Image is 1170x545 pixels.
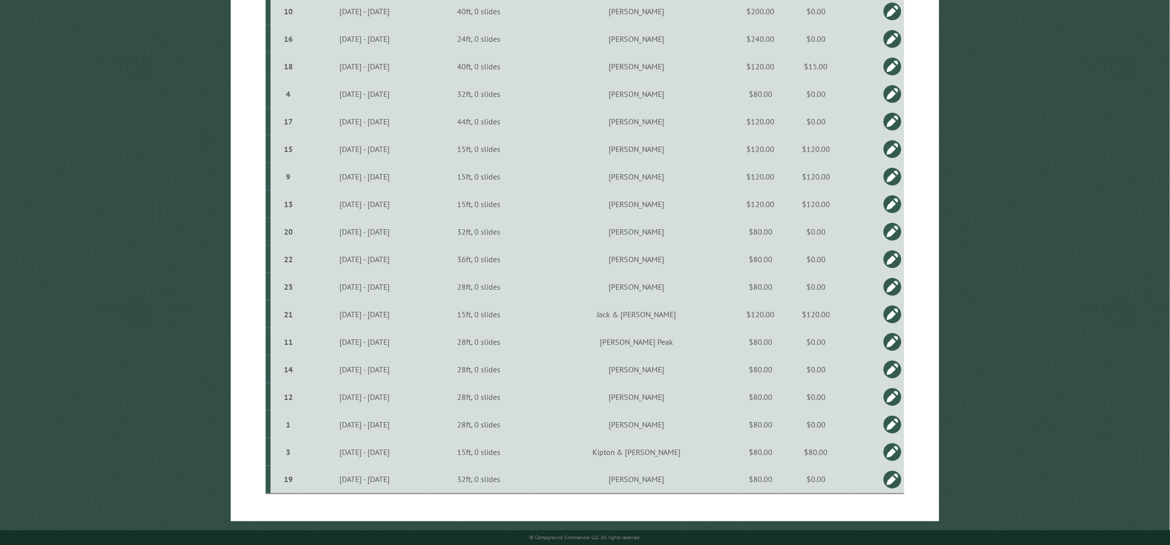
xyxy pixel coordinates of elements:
[780,328,852,356] td: $0.00
[741,438,780,466] td: $80.00
[780,383,852,411] td: $0.00
[780,245,852,273] td: $0.00
[741,163,780,190] td: $120.00
[305,447,424,457] div: [DATE] - [DATE]
[532,273,741,301] td: [PERSON_NAME]
[532,80,741,108] td: [PERSON_NAME]
[275,172,302,182] div: 9
[741,466,780,494] td: $80.00
[305,34,424,44] div: [DATE] - [DATE]
[741,190,780,218] td: $120.00
[532,135,741,163] td: [PERSON_NAME]
[741,53,780,80] td: $120.00
[275,61,302,71] div: 18
[532,328,741,356] td: [PERSON_NAME] Peak
[426,411,532,438] td: 28ft, 0 slides
[741,218,780,245] td: $80.00
[305,6,424,16] div: [DATE] - [DATE]
[532,25,741,53] td: [PERSON_NAME]
[275,475,302,484] div: 19
[741,108,780,135] td: $120.00
[780,190,852,218] td: $120.00
[426,25,532,53] td: 24ft, 0 slides
[780,135,852,163] td: $120.00
[426,438,532,466] td: 15ft, 0 slides
[426,328,532,356] td: 28ft, 0 slides
[780,356,852,383] td: $0.00
[275,117,302,126] div: 17
[529,534,641,541] small: © Campground Commander LLC. All rights reserved.
[780,163,852,190] td: $120.00
[275,364,302,374] div: 14
[741,411,780,438] td: $80.00
[305,309,424,319] div: [DATE] - [DATE]
[532,356,741,383] td: [PERSON_NAME]
[426,135,532,163] td: 15ft, 0 slides
[741,25,780,53] td: $240.00
[275,309,302,319] div: 21
[275,89,302,99] div: 4
[305,392,424,402] div: [DATE] - [DATE]
[275,392,302,402] div: 12
[532,438,741,466] td: Kipton & [PERSON_NAME]
[305,117,424,126] div: [DATE] - [DATE]
[741,80,780,108] td: $80.00
[275,144,302,154] div: 15
[532,411,741,438] td: [PERSON_NAME]
[305,254,424,264] div: [DATE] - [DATE]
[532,301,741,328] td: Jack & [PERSON_NAME]
[305,172,424,182] div: [DATE] - [DATE]
[532,108,741,135] td: [PERSON_NAME]
[275,199,302,209] div: 13
[532,163,741,190] td: [PERSON_NAME]
[275,447,302,457] div: 3
[305,61,424,71] div: [DATE] - [DATE]
[275,227,302,237] div: 20
[305,364,424,374] div: [DATE] - [DATE]
[426,80,532,108] td: 32ft, 0 slides
[426,273,532,301] td: 28ft, 0 slides
[780,53,852,80] td: $15.00
[780,438,852,466] td: $80.00
[426,245,532,273] td: 36ft, 0 slides
[305,144,424,154] div: [DATE] - [DATE]
[532,245,741,273] td: [PERSON_NAME]
[275,337,302,347] div: 11
[305,475,424,484] div: [DATE] - [DATE]
[426,218,532,245] td: 32ft, 0 slides
[305,337,424,347] div: [DATE] - [DATE]
[426,108,532,135] td: 44ft, 0 slides
[532,190,741,218] td: [PERSON_NAME]
[275,34,302,44] div: 16
[532,466,741,494] td: [PERSON_NAME]
[741,356,780,383] td: $80.00
[780,301,852,328] td: $120.00
[426,53,532,80] td: 40ft, 0 slides
[741,135,780,163] td: $120.00
[426,301,532,328] td: 15ft, 0 slides
[741,383,780,411] td: $80.00
[780,25,852,53] td: $0.00
[780,273,852,301] td: $0.00
[426,466,532,494] td: 32ft, 0 slides
[532,218,741,245] td: [PERSON_NAME]
[275,6,302,16] div: 10
[532,383,741,411] td: [PERSON_NAME]
[741,328,780,356] td: $80.00
[426,190,532,218] td: 15ft, 0 slides
[780,108,852,135] td: $0.00
[741,301,780,328] td: $120.00
[741,245,780,273] td: $80.00
[532,53,741,80] td: [PERSON_NAME]
[780,80,852,108] td: $0.00
[275,254,302,264] div: 22
[305,282,424,292] div: [DATE] - [DATE]
[305,420,424,429] div: [DATE] - [DATE]
[780,411,852,438] td: $0.00
[426,163,532,190] td: 15ft, 0 slides
[275,420,302,429] div: 1
[426,356,532,383] td: 28ft, 0 slides
[780,466,852,494] td: $0.00
[426,383,532,411] td: 28ft, 0 slides
[305,199,424,209] div: [DATE] - [DATE]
